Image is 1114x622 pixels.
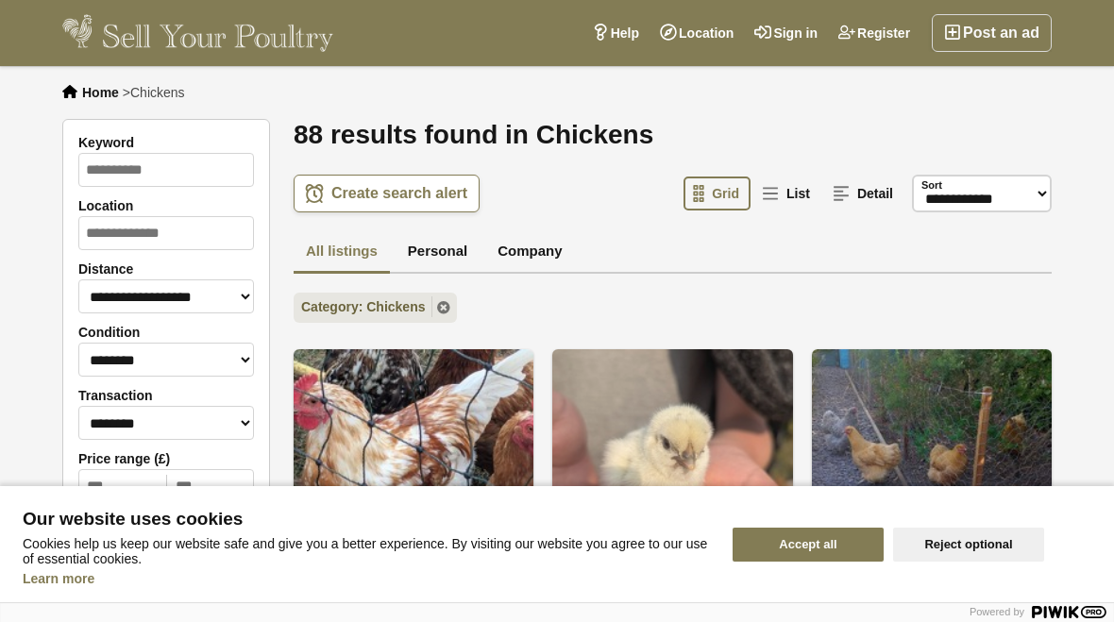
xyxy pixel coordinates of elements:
[78,261,254,277] label: Distance
[78,451,254,466] label: Price range (£)
[582,14,650,52] a: Help
[130,85,185,100] span: Chickens
[733,528,884,562] button: Accept all
[294,293,457,323] a: Category: Chickens
[78,198,254,213] label: Location
[331,184,467,203] span: Create search alert
[684,177,751,210] a: Grid
[78,388,254,403] label: Transaction
[294,231,390,275] a: All listings
[123,85,185,100] li: >
[294,175,480,212] a: Create search alert
[786,186,810,201] span: List
[294,349,533,589] img: Mixed Blue Copper Maran Cockerels
[23,571,94,586] a: Learn more
[23,510,710,529] span: Our website uses cookies
[82,85,119,100] a: Home
[78,135,254,150] label: Keyword
[712,186,739,201] span: Grid
[921,177,942,193] label: Sort
[812,349,1052,589] img: 4 Orpingtons for sale £20.each
[744,14,828,52] a: Sign in
[932,14,1052,52] a: Post an ad
[828,14,920,52] a: Register
[552,349,792,589] img: Pair of Zombie Chicks
[23,536,710,566] p: Cookies help us keep our website safe and give you a better experience. By visiting our website y...
[485,231,574,275] a: Company
[857,186,893,201] span: Detail
[650,14,744,52] a: Location
[396,231,480,275] a: Personal
[823,177,904,210] a: Detail
[78,325,254,340] label: Condition
[893,528,1044,562] button: Reject optional
[62,14,333,52] img: Sell Your Poultry
[752,177,821,210] a: List
[970,606,1024,617] span: Powered by
[294,119,1052,151] h1: 88 results found in Chickens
